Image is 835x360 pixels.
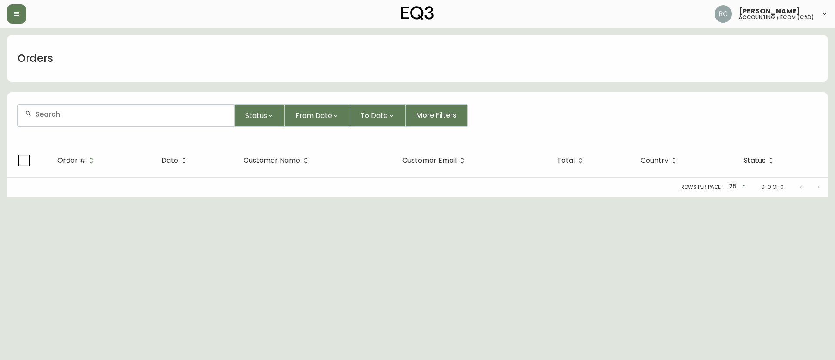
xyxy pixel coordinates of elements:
[235,104,285,127] button: Status
[244,158,300,163] span: Customer Name
[557,157,586,165] span: Total
[641,157,680,165] span: Country
[57,157,97,165] span: Order #
[361,110,388,121] span: To Date
[402,158,457,163] span: Customer Email
[401,6,434,20] img: logo
[406,104,468,127] button: More Filters
[17,51,53,66] h1: Orders
[681,183,722,191] p: Rows per page:
[761,183,784,191] p: 0-0 of 0
[35,110,227,118] input: Search
[295,110,332,121] span: From Date
[744,158,765,163] span: Status
[244,157,311,165] span: Customer Name
[57,158,86,163] span: Order #
[725,180,747,194] div: 25
[350,104,406,127] button: To Date
[641,158,668,163] span: Country
[245,110,267,121] span: Status
[739,8,800,15] span: [PERSON_NAME]
[739,15,814,20] h5: accounting / ecom (cad)
[161,158,178,163] span: Date
[715,5,732,23] img: f4ba4e02bd060be8f1386e3ca455bd0e
[161,157,190,165] span: Date
[744,157,777,165] span: Status
[402,157,468,165] span: Customer Email
[285,104,350,127] button: From Date
[416,111,457,120] span: More Filters
[557,158,575,163] span: Total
